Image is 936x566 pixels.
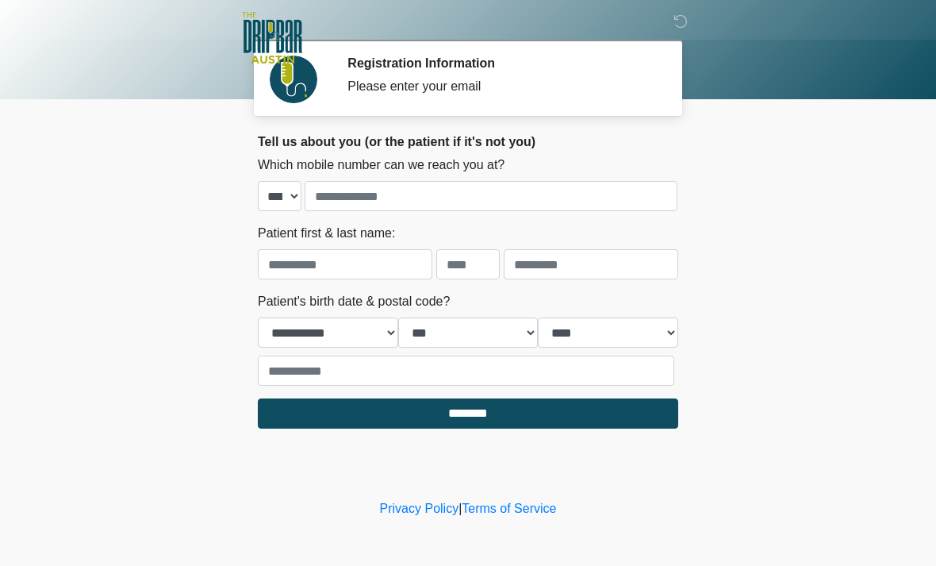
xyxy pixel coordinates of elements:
img: Agent Avatar [270,56,317,103]
div: Please enter your email [347,77,654,96]
a: | [458,502,462,515]
a: Terms of Service [462,502,556,515]
label: Which mobile number can we reach you at? [258,156,504,175]
a: Privacy Policy [380,502,459,515]
label: Patient's birth date & postal code? [258,292,450,311]
label: Patient first & last name: [258,224,395,243]
img: The DRIPBaR - Austin The Domain Logo [242,12,302,64]
h2: Tell us about you (or the patient if it's not you) [258,134,678,149]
